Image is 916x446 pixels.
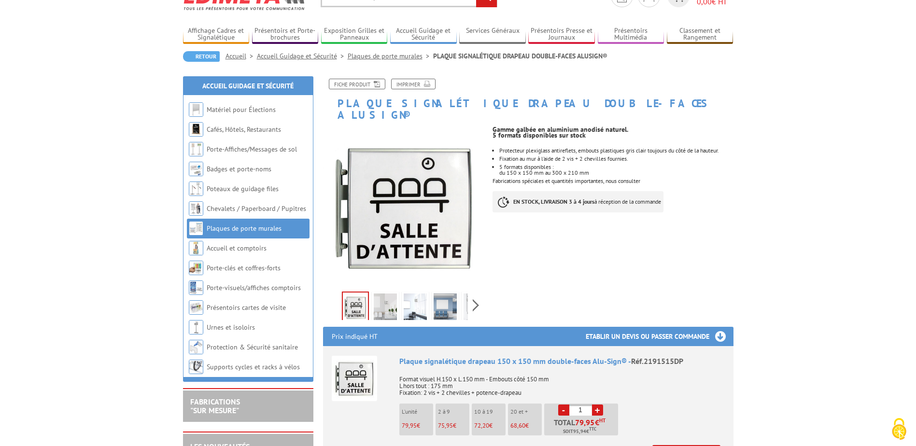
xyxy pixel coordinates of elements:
img: Matériel pour Élections [189,102,203,117]
a: Présentoirs cartes de visite [207,303,286,312]
a: Porte-clés et coffres-forts [207,264,281,272]
sup: TTC [589,426,596,432]
a: Chevalets / Paperboard / Pupitres [207,204,306,213]
img: Plaque signalétique drapeau 150 x 150 mm double-faces Alu-Sign® [332,356,377,401]
img: Badges et porte-noms [189,162,203,176]
a: Porte-visuels/affiches comptoirs [207,283,301,292]
li: PLAQUE SIGNALÉTIQUE DRAPEAU DOUBLE-FACES ALUSIGN® [433,51,607,61]
span: Next [471,297,480,313]
strong: EN STOCK, LIVRAISON 3 à 4 jours [513,198,594,205]
a: + [592,404,603,416]
button: Cookies (fenêtre modale) [882,413,916,446]
a: Poteaux de guidage files [207,184,279,193]
img: Poteaux de guidage files [189,181,203,196]
a: Urnes et isoloirs [207,323,255,332]
img: Urnes et isoloirs [189,320,203,334]
img: Accueil et comptoirs [189,241,203,255]
span: 79,95 [575,418,595,426]
p: 5 formats disponibles : [499,164,733,170]
a: Porte-Affiches/Messages de sol [207,145,297,153]
p: 10 à 19 [474,408,506,415]
a: Accueil [225,52,257,60]
a: - [558,404,569,416]
img: Supports cycles et racks à vélos [189,360,203,374]
a: Plaques de porte murales [207,224,282,233]
a: Accueil et comptoirs [207,244,267,252]
p: 2 à 9 [438,408,469,415]
span: 95,94 [573,428,586,435]
img: Protection & Sécurité sanitaire [189,340,203,354]
p: 20 et + [510,408,542,415]
p: Prix indiqué HT [332,327,378,346]
img: Plaques de porte murales [189,221,203,236]
img: Présentoirs cartes de visite [189,300,203,315]
span: 72,20 [474,421,489,430]
span: 68,60 [510,421,525,430]
li: Protecteur plexiglass antireflets, embouts plastiques gris clair toujours du côté de la hauteur. [499,148,733,153]
a: Classement et Rangement [667,27,733,42]
img: drapeau_signaletique_150x150mm_doubles_faces_alu_sign_2191515dp_sans_fleche_de_rotation.jpg [323,125,486,288]
a: Fiche produit [329,79,385,89]
img: drapeau_signaletique_150x150mm_doubles_faces_alu_sign_2191515dp_sans_fleche_de_rotation_4.jpg [464,293,487,323]
a: Retour [183,51,220,62]
span: Réf.2191515DP [631,356,683,366]
span: € [595,418,599,426]
a: Exposition Grilles et Panneaux [321,27,388,42]
img: Cookies (fenêtre modale) [887,417,911,441]
div: Plaque signalétique drapeau 150 x 150 mm double-faces Alu-Sign® - [399,356,725,367]
h1: PLAQUE SIGNALÉTIQUE DRAPEAU DOUBLE-FACES ALUSIGN® [316,79,741,121]
a: Présentoirs Multimédia [598,27,664,42]
a: Imprimer [391,79,436,89]
a: Supports cycles et racks à vélos [207,362,300,371]
h3: Etablir un devis ou passer commande [586,327,733,346]
img: Porte-clés et coffres-forts [189,261,203,275]
a: Badges et porte-noms [207,165,271,173]
img: Cafés, Hôtels, Restaurants [189,122,203,137]
a: Services Généraux [459,27,526,42]
a: Matériel pour Élections [207,105,276,114]
p: Gamme galbée en aluminium anodisé naturel. [493,126,733,132]
p: € [510,422,542,429]
span: 79,95 [402,421,417,430]
p: Format visuel H.150 x L.150 mm - Embouts côté 150 mm L hors tout : 175 mm Fixation: 2 vis + 2 che... [399,369,725,396]
img: Porte-Affiches/Messages de sol [189,142,203,156]
a: Protection & Sécurité sanitaire [207,343,298,351]
p: à réception de la commande [493,191,663,212]
span: 75,95 [438,421,453,430]
a: FABRICATIONS"Sur Mesure" [190,397,240,415]
p: L'unité [402,408,433,415]
img: drapeau_signaletique_150x150mm_doubles_faces_alu_sign_2191515dp_sans_fleche_de_rotation_3bis.jpg [434,293,457,323]
a: Plaques de porte murales [348,52,433,60]
p: Total [547,418,618,435]
a: Présentoirs Presse et Journaux [528,27,595,42]
sup: HT [599,417,606,424]
li: Fixation au mur à l’aide de 2 vis + 2 chevilles fournies. [499,156,733,162]
img: Chevalets / Paperboard / Pupitres [189,201,203,216]
span: Soit € [563,428,596,435]
p: du 150 x 150 mm au 300 x 210 mm [499,170,733,176]
a: Accueil Guidage et Sécurité [390,27,457,42]
img: Porte-visuels/affiches comptoirs [189,280,203,295]
p: € [438,422,469,429]
img: drapeau_signaletique_150x150mm_doubles_faces_alu_sign_2191515dp_sans_fleche_de_rotation.jpg [343,293,368,322]
a: Accueil Guidage et Sécurité [202,82,294,90]
a: Affichage Cadres et Signalétique [183,27,250,42]
a: Cafés, Hôtels, Restaurants [207,125,281,134]
div: Fabrications spéciales et quantités importantes, nous consulter [493,121,740,222]
img: drapeau_signaletique_150x150mm_doubles_faces_alu_sign_2191515dp_sans_fleche_de_rotation_1.jpg [374,293,397,323]
a: Accueil Guidage et Sécurité [257,52,348,60]
img: drapeau_signaletique_150x150mm_doubles_faces_alu_sign_2191515dp_sans_fleche_de_rotation_2.jpg [404,293,427,323]
p: € [474,422,506,429]
a: Présentoirs et Porte-brochures [252,27,319,42]
p: € [402,422,433,429]
p: 5 formats disponibles sur stock [493,132,733,138]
